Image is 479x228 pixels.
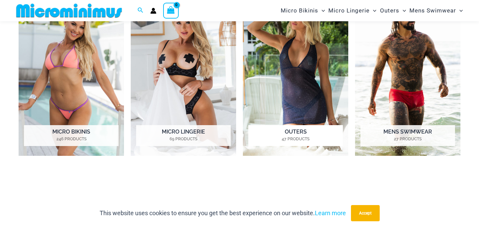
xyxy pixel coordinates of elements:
[378,2,408,19] a: OutersMenu ToggleMenu Toggle
[408,2,464,19] a: Mens SwimwearMenu ToggleMenu Toggle
[150,8,156,14] a: Account icon link
[279,2,327,19] a: Micro BikinisMenu ToggleMenu Toggle
[360,125,455,146] h2: Mens Swimwear
[248,125,343,146] h2: Outers
[163,3,179,18] a: View Shopping Cart, empty
[14,3,125,18] img: MM SHOP LOGO FLAT
[409,2,456,19] span: Mens Swimwear
[315,209,346,217] a: Learn more
[24,136,119,142] mark: 246 Products
[370,2,376,19] span: Menu Toggle
[327,2,378,19] a: Micro LingerieMenu ToggleMenu Toggle
[24,125,119,146] h2: Micro Bikinis
[19,174,460,224] iframe: TrustedSite Certified
[248,136,343,142] mark: 47 Products
[278,1,465,20] nav: Site Navigation
[456,2,463,19] span: Menu Toggle
[351,205,380,221] button: Accept
[100,208,346,218] p: This website uses cookies to ensure you get the best experience on our website.
[360,136,455,142] mark: 27 Products
[281,2,318,19] span: Micro Bikinis
[136,136,231,142] mark: 69 Products
[136,125,231,146] h2: Micro Lingerie
[137,6,144,15] a: Search icon link
[380,2,399,19] span: Outers
[318,2,325,19] span: Menu Toggle
[399,2,406,19] span: Menu Toggle
[328,2,370,19] span: Micro Lingerie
